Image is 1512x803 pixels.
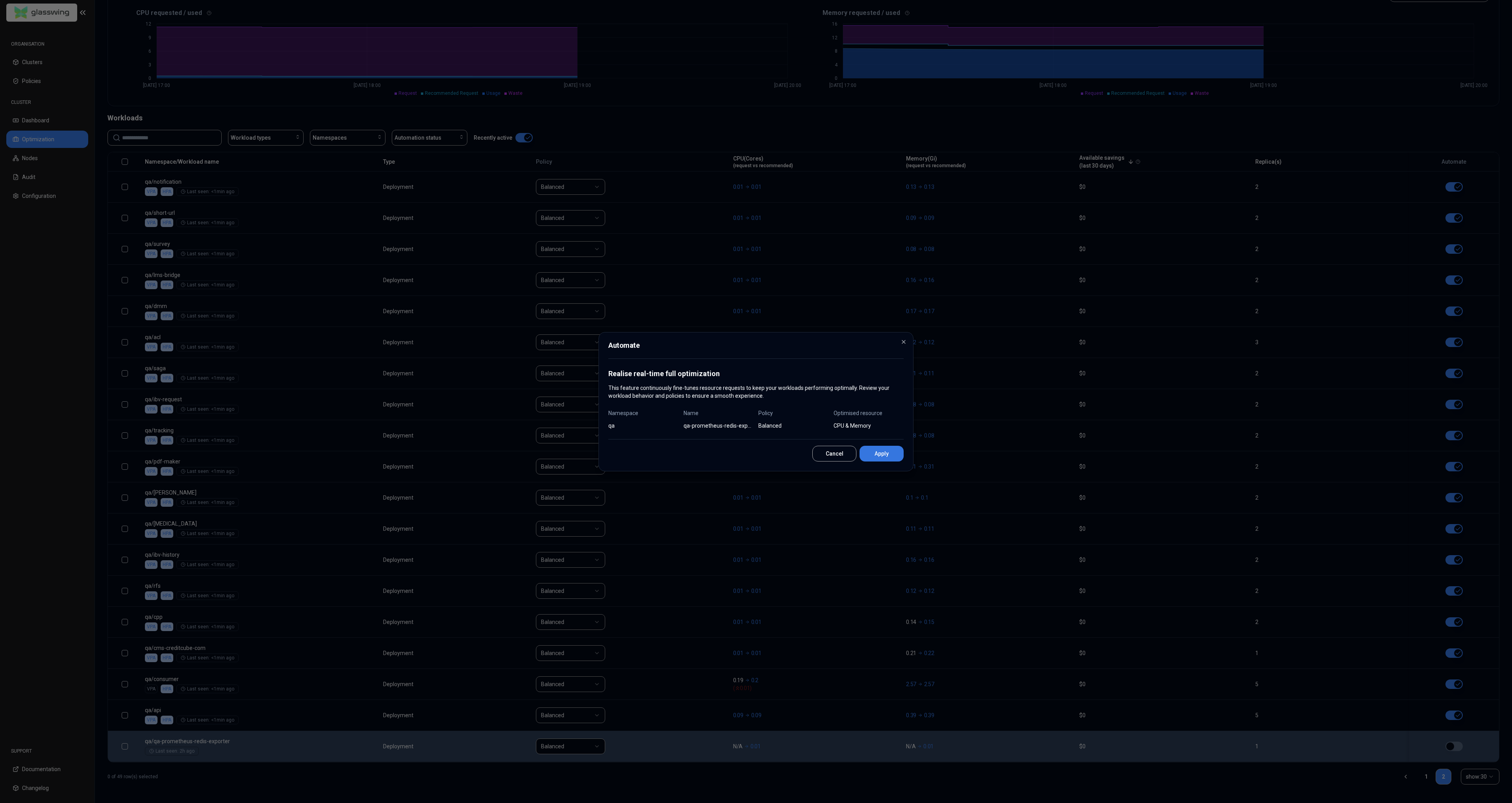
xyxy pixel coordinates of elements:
[758,409,829,417] span: Policy
[608,342,904,359] h2: Automate
[758,422,829,430] span: Balanced
[834,422,904,430] span: CPU & Memory
[608,422,679,430] span: qa
[684,422,754,430] span: qa-prometheus-redis-exporter
[684,409,754,417] span: Name
[860,446,904,461] button: Apply
[608,409,679,417] span: Namespace
[608,368,904,379] p: Realise real-time full optimization
[834,409,904,417] span: Optimised resource
[608,368,904,400] div: This feature continuously fine-tunes resource requests to keep your workloads performing optimall...
[812,446,856,461] button: Cancel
